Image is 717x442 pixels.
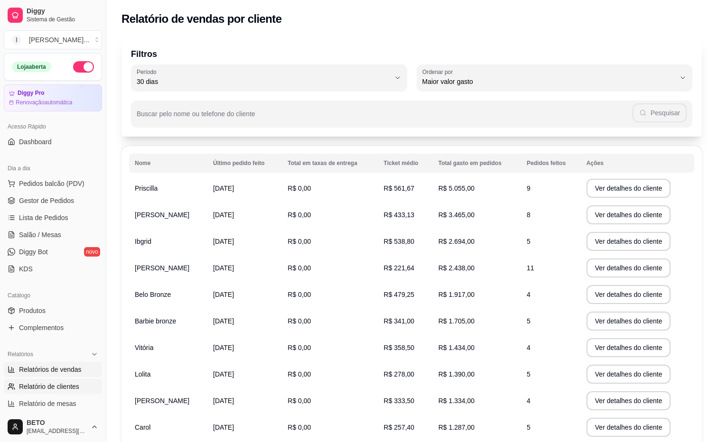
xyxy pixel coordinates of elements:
[4,119,102,134] div: Acesso Rápido
[73,61,94,73] button: Alterar Status
[19,137,52,147] span: Dashboard
[4,396,102,411] a: Relatório de mesas
[438,238,475,245] span: R$ 2.694,00
[135,397,189,405] span: [PERSON_NAME]
[422,77,676,86] span: Maior valor gasto
[213,424,234,431] span: [DATE]
[29,35,89,45] div: [PERSON_NAME] ...
[27,427,87,435] span: [EMAIL_ADDRESS][DOMAIN_NAME]
[288,397,311,405] span: R$ 0,00
[4,288,102,303] div: Catálogo
[135,424,150,431] span: Carol
[527,264,534,272] span: 11
[438,397,475,405] span: R$ 1.334,00
[4,176,102,191] button: Pedidos balcão (PDV)
[384,424,415,431] span: R$ 257,40
[527,344,531,351] span: 4
[137,113,633,122] input: Buscar pelo nome ou telefone do cliente
[288,424,311,431] span: R$ 0,00
[16,99,72,106] article: Renovação automática
[521,154,581,173] th: Pedidos feitos
[213,264,234,272] span: [DATE]
[207,154,282,173] th: Último pedido feito
[384,211,415,219] span: R$ 433,13
[438,317,475,325] span: R$ 1.705,00
[213,344,234,351] span: [DATE]
[4,362,102,377] a: Relatórios de vendas
[135,184,158,192] span: Priscilla
[18,90,45,97] article: Diggy Pro
[384,370,415,378] span: R$ 278,00
[288,264,311,272] span: R$ 0,00
[19,365,82,374] span: Relatórios de vendas
[213,211,234,219] span: [DATE]
[288,317,311,325] span: R$ 0,00
[19,323,64,332] span: Complementos
[587,418,671,437] button: Ver detalhes do cliente
[422,68,456,76] label: Ordenar por
[213,397,234,405] span: [DATE]
[4,320,102,335] a: Complementos
[527,370,531,378] span: 5
[4,4,102,27] a: DiggySistema de Gestão
[4,161,102,176] div: Dia a dia
[121,11,282,27] h2: Relatório de vendas por cliente
[27,419,87,427] span: BETO
[137,68,159,76] label: Período
[131,64,407,91] button: Período30 dias
[19,247,48,257] span: Diggy Bot
[4,303,102,318] a: Produtos
[135,238,151,245] span: Ibgrid
[12,35,21,45] span: I
[438,264,475,272] span: R$ 2.438,00
[384,344,415,351] span: R$ 358,50
[378,154,433,173] th: Ticket médio
[4,261,102,276] a: KDS
[581,154,694,173] th: Ações
[4,30,102,49] button: Select a team
[384,264,415,272] span: R$ 221,64
[27,16,98,23] span: Sistema de Gestão
[417,64,693,91] button: Ordenar porMaior valor gasto
[587,179,671,198] button: Ver detalhes do cliente
[135,317,176,325] span: Barbie bronze
[131,47,692,61] p: Filtros
[4,415,102,438] button: BETO[EMAIL_ADDRESS][DOMAIN_NAME]
[288,238,311,245] span: R$ 0,00
[4,379,102,394] a: Relatório de clientes
[438,291,475,298] span: R$ 1.917,00
[19,382,79,391] span: Relatório de clientes
[527,317,531,325] span: 5
[137,77,390,86] span: 30 dias
[19,399,76,408] span: Relatório de mesas
[288,344,311,351] span: R$ 0,00
[213,238,234,245] span: [DATE]
[384,291,415,298] span: R$ 479,25
[384,184,415,192] span: R$ 561,67
[135,344,153,351] span: Vitória
[587,312,671,331] button: Ver detalhes do cliente
[129,154,207,173] th: Nome
[213,370,234,378] span: [DATE]
[527,184,531,192] span: 9
[527,397,531,405] span: 4
[19,264,33,274] span: KDS
[527,211,531,219] span: 8
[587,232,671,251] button: Ver detalhes do cliente
[213,184,234,192] span: [DATE]
[4,134,102,149] a: Dashboard
[135,291,171,298] span: Belo Bronze
[19,196,74,205] span: Gestor de Pedidos
[19,230,61,239] span: Salão / Mesas
[135,370,150,378] span: Lolita
[384,397,415,405] span: R$ 333,50
[282,154,378,173] th: Total em taxas de entrega
[213,291,234,298] span: [DATE]
[19,306,46,315] span: Produtos
[8,350,33,358] span: Relatórios
[587,258,671,277] button: Ver detalhes do cliente
[19,179,84,188] span: Pedidos balcão (PDV)
[527,424,531,431] span: 5
[4,210,102,225] a: Lista de Pedidos
[27,7,98,16] span: Diggy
